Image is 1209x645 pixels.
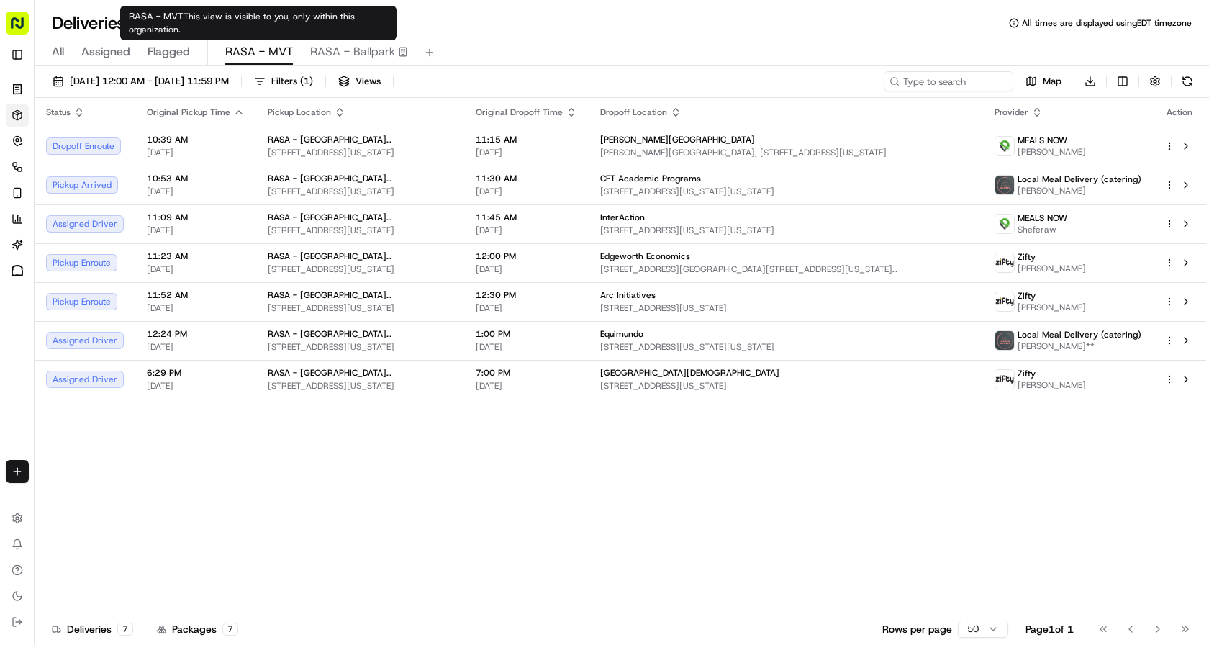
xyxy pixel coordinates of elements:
span: [PERSON_NAME] [1018,146,1086,158]
img: Toast logo [12,265,23,276]
span: [DATE] [147,225,245,236]
span: [GEOGRAPHIC_DATA][DEMOGRAPHIC_DATA] [600,367,779,379]
span: Provider [995,107,1028,118]
span: MEALS NOW [1018,212,1067,224]
span: Original Pickup Time [147,107,230,118]
span: RASA - MVT [225,43,293,60]
span: [STREET_ADDRESS][US_STATE] [268,225,453,236]
span: RASA - Ballpark [310,43,395,60]
span: ( 1 ) [300,75,313,88]
span: Zifty [1018,368,1036,379]
img: lmd_logo.png [995,176,1014,194]
span: RASA - [GEOGRAPHIC_DATA][PERSON_NAME] [268,212,453,223]
span: 11:45 AM [476,212,577,223]
span: Local Meal Delivery (catering) [1018,329,1141,340]
span: 6:29 PM [147,367,245,379]
span: RASA - [GEOGRAPHIC_DATA][PERSON_NAME] [268,251,453,262]
span: [DATE] [127,223,157,235]
span: [DATE] [147,341,245,353]
span: Original Dropoff Time [476,107,563,118]
span: 12:24 PM [147,328,245,340]
span: [DATE] [127,262,157,274]
span: [DATE] [476,186,577,197]
span: 7:00 PM [476,367,577,379]
img: zifty-logo-trans-sq.png [995,370,1014,389]
span: Local Meal Delivery (catering) [1018,173,1141,185]
span: [STREET_ADDRESS][US_STATE] [268,302,453,314]
span: [PERSON_NAME] [45,223,117,235]
span: Map [1043,75,1061,88]
span: [PERSON_NAME]** [1018,340,1141,352]
span: Knowledge Base [29,322,110,336]
span: [STREET_ADDRESS][US_STATE][US_STATE] [600,225,972,236]
div: Past conversations [14,187,96,199]
span: [STREET_ADDRESS][US_STATE] [268,263,453,275]
button: Start new chat [245,142,262,159]
a: 📗Knowledge Base [9,316,116,342]
span: 12:30 PM [476,289,577,301]
button: Filters(1) [248,71,320,91]
span: Zifty [1018,251,1036,263]
span: Edgeworth Economics [600,251,690,262]
span: [STREET_ADDRESS][US_STATE] [600,380,972,392]
img: melas_now_logo.png [995,137,1014,155]
div: RASA - MVT [120,6,397,40]
div: Deliveries [52,622,133,636]
img: melas_now_logo.png [995,215,1014,233]
span: MEALS NOW [1018,135,1067,146]
input: Got a question? Start typing here... [37,93,259,108]
div: Page 1 of 1 [1025,622,1074,636]
button: Views [332,71,387,91]
div: Action [1164,107,1195,118]
span: 11:09 AM [147,212,245,223]
span: Assigned [81,43,130,60]
span: CET Academic Programs [600,173,701,184]
span: • [119,223,124,235]
span: [STREET_ADDRESS][GEOGRAPHIC_DATA][STREET_ADDRESS][US_STATE][GEOGRAPHIC_DATA] [600,263,972,275]
span: 11:23 AM [147,251,245,262]
span: [DATE] [476,302,577,314]
span: [PERSON_NAME][GEOGRAPHIC_DATA] [600,134,755,145]
button: Refresh [1177,71,1197,91]
span: Pylon [143,357,174,368]
span: [DATE] [147,302,245,314]
span: All [52,43,64,60]
h1: Deliveries [52,12,125,35]
span: 11:52 AM [147,289,245,301]
span: Sheferaw [1018,224,1067,235]
span: [DATE] [476,225,577,236]
div: We're available if you need us! [65,152,198,163]
span: [DATE] 12:00 AM - [DATE] 11:59 PM [70,75,229,88]
div: 💻 [122,323,133,335]
span: [STREET_ADDRESS][US_STATE][US_STATE] [600,186,972,197]
img: zifty-logo-trans-sq.png [995,253,1014,272]
img: 1736555255976-a54dd68f-1ca7-489b-9aae-adbdc363a1c4 [14,137,40,163]
span: [STREET_ADDRESS][US_STATE] [268,341,453,353]
span: Dropoff Location [600,107,667,118]
div: 7 [117,623,133,636]
span: • [119,262,124,274]
img: lmd_logo.png [995,331,1014,350]
span: [DATE] [147,380,245,392]
a: Toast [6,259,29,282]
span: RASA - [GEOGRAPHIC_DATA][PERSON_NAME] [268,367,453,379]
span: 1:00 PM [476,328,577,340]
span: Zifty [1018,290,1036,302]
p: Welcome 👋 [14,58,262,81]
span: 10:53 AM [147,173,245,184]
button: Map [1019,71,1068,91]
span: [DATE] [476,341,577,353]
img: Nash [14,14,43,43]
span: 11:15 AM [476,134,577,145]
span: All times are displayed using EDT timezone [1022,17,1192,29]
span: 12:00 PM [476,251,577,262]
span: RASA - [GEOGRAPHIC_DATA][PERSON_NAME] [268,173,453,184]
div: Packages [157,622,238,636]
span: [STREET_ADDRESS][US_STATE] [268,147,453,158]
span: Equimundo [600,328,643,340]
span: [STREET_ADDRESS][US_STATE] [268,380,453,392]
span: [DATE] [147,186,245,197]
span: [DATE] [476,147,577,158]
span: [DATE] [476,380,577,392]
div: 7 [222,623,238,636]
